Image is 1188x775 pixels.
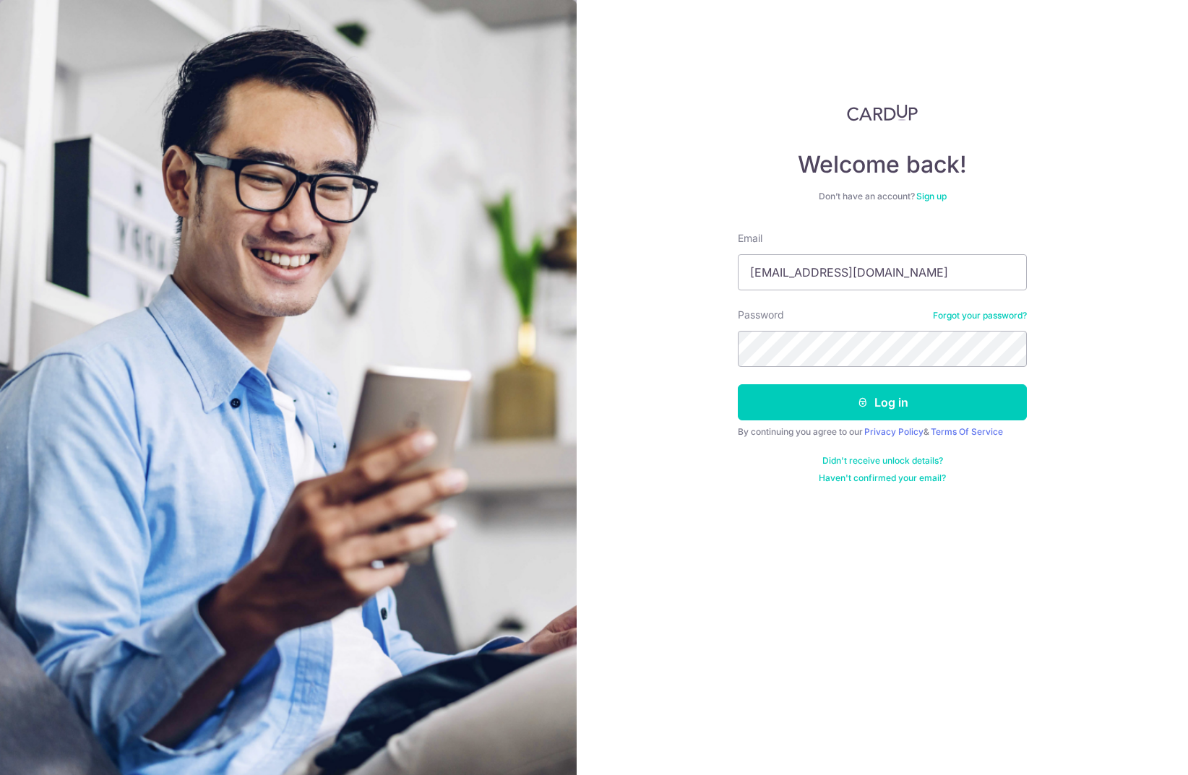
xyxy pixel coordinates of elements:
[738,308,784,322] label: Password
[916,191,947,202] a: Sign up
[933,310,1027,321] a: Forgot your password?
[738,191,1027,202] div: Don’t have an account?
[931,426,1003,437] a: Terms Of Service
[847,104,918,121] img: CardUp Logo
[738,254,1027,290] input: Enter your Email
[822,455,943,467] a: Didn't receive unlock details?
[819,472,946,484] a: Haven't confirmed your email?
[738,231,762,246] label: Email
[864,426,924,437] a: Privacy Policy
[738,150,1027,179] h4: Welcome back!
[738,426,1027,438] div: By continuing you agree to our &
[738,384,1027,420] button: Log in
